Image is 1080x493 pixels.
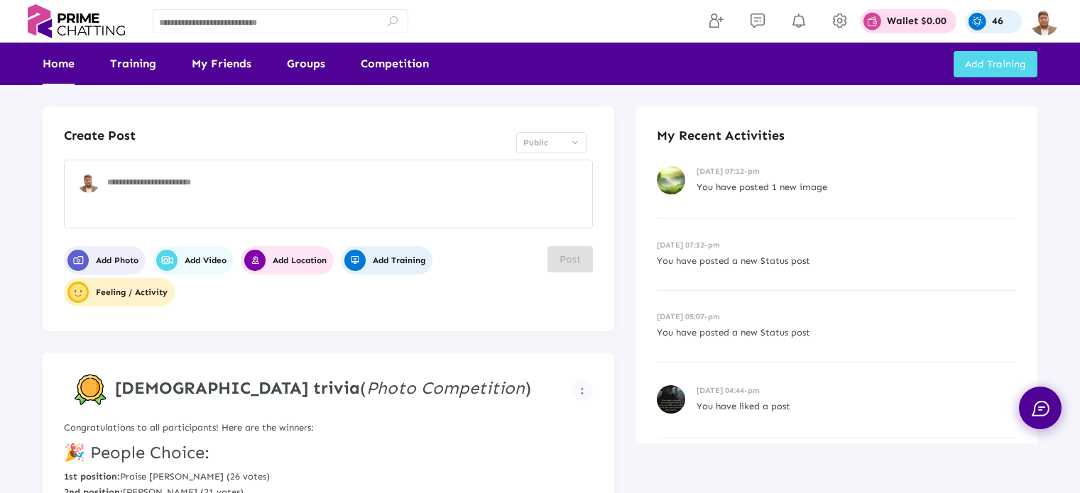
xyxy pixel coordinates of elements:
[887,16,947,26] p: Wallet $0.00
[657,385,685,414] img: recent-activities-img
[657,240,1016,250] h6: [DATE] 07:12-pm
[366,377,525,398] i: Photo Competition
[992,16,1003,26] p: 46
[192,43,251,85] a: My Friends
[43,43,75,85] a: Home
[657,128,1016,143] h4: My Recent Activities
[581,387,584,394] img: more
[67,282,168,303] span: Feeling / Activity
[64,420,593,436] p: Congratulations to all participants! Here are the winners:
[954,51,1037,77] button: Add Training
[21,4,131,38] img: logo
[64,471,120,482] strong: 1st position:
[75,374,107,406] img: competition-badge.svg
[523,138,548,148] span: Public
[344,250,425,271] span: Add Training
[697,167,1016,176] h6: [DATE] 07:12-pm
[657,312,1016,321] h6: [DATE] 05:07-pm
[287,43,325,85] a: Groups
[697,179,1016,195] p: You have posted 1 new image
[657,253,1016,269] p: You have posted a new Status post
[64,469,593,484] li: Praise [PERSON_NAME] (26 votes)
[156,250,227,271] span: Add Video
[110,43,156,85] a: Training
[241,246,334,275] button: Add Location
[70,284,87,301] img: user-profile
[153,246,234,275] button: Add Video
[78,172,99,193] img: user-profile
[560,253,581,265] span: Post
[67,250,138,271] span: Add Photo
[1032,401,1049,416] img: chat.svg
[361,43,429,85] a: Competition
[657,166,685,194] img: recent-activities-img
[64,128,136,143] h4: Create Post
[341,246,432,275] button: Add Training
[1030,7,1059,35] img: img
[547,246,593,272] button: Post
[697,386,1016,395] h6: [DATE] 04:44-pm
[244,250,327,271] span: Add Location
[115,378,531,399] h4: ( )
[64,278,175,306] button: user-profileFeeling / Activity
[516,132,587,153] mat-select: Select Privacy
[657,325,1016,340] p: You have posted a new Status post
[64,246,146,275] button: Add Photo
[965,58,1026,70] span: Add Training
[115,377,360,398] strong: [DEMOGRAPHIC_DATA] trivia
[697,399,1016,414] p: You have liked a post
[64,443,593,463] h4: 🎉 People Choice:
[572,380,593,401] button: Example icon-button with a menu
